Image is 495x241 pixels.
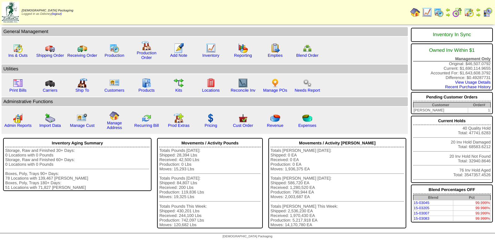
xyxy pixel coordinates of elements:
img: po.png [270,78,280,88]
img: calendarinout.gif [13,43,23,53]
img: pie_chart.png [270,113,280,123]
a: Production Order [137,51,156,60]
a: Import Data [39,123,61,128]
div: Movements / Activity [PERSON_NAME] [271,139,404,147]
img: orders.gif [174,43,184,53]
img: workflow.gif [174,78,184,88]
th: Pct [453,195,491,200]
div: Management Only [413,56,491,61]
div: Inventory Aging Summary [5,139,149,147]
th: Customer [413,102,468,108]
img: network.png [302,43,312,53]
img: reconcile.gif [142,113,151,123]
img: workflow.png [302,78,312,88]
img: arrowleft.gif [446,7,450,12]
a: 15-03205 [414,206,429,210]
div: Pending Customer Orders [413,93,491,101]
a: Reporting [234,53,252,58]
img: graph2.png [13,113,23,123]
a: 15-03083 [414,216,429,221]
a: Add Note [170,53,187,58]
img: line_graph.gif [206,43,216,53]
div: Movements / Activity Pounds [159,139,260,147]
img: line_graph2.gif [238,78,248,88]
a: Revenue [267,123,283,128]
th: Blend [413,195,453,200]
div: Totals [PERSON_NAME] [DATE]: Shipped: 0 EA Received: 0 EA Production: 0 EA Moves: 1,936,375 EA To... [271,148,404,227]
img: zoroco-logo-small.webp [2,2,19,23]
img: factory.gif [142,41,151,51]
a: Ins & Outs [8,53,28,58]
div: Blend Percentages OFF [413,186,491,194]
div: Owned Inv Within $1 [413,45,491,56]
div: 40 Quality Hold Total: 47741.6283 20 Inv Hold Damaged Total: 68583.6212 20 Inv Hold Not Found Tot... [411,116,493,183]
a: Blend Order [296,53,318,58]
img: truck3.gif [45,78,55,88]
a: Recurring Bill [134,123,159,128]
img: workorder.gif [270,43,280,53]
img: cust_order.png [238,113,248,123]
a: Prod Extras [168,123,190,128]
img: dollar.gif [206,113,216,123]
img: line_graph.gif [422,7,432,17]
span: [DEMOGRAPHIC_DATA] Packaging [22,9,73,12]
img: calendarprod.gif [109,43,119,53]
td: 99.999% [453,216,491,221]
a: Admin Reports [4,123,32,128]
a: 15-03045 [414,201,429,205]
th: Order# [468,102,491,108]
a: Carriers [43,88,57,93]
a: Production [105,53,124,58]
a: Pricing [205,123,217,128]
img: calendarprod.gif [434,7,444,17]
span: Logged in as Ddisney [22,9,73,16]
div: Totals Pounds [DATE]: Shipped: 28,394 Lbs Received: 42,500 Lbs Production: 0 Lbs Moves: 15,293 Lb... [159,148,260,227]
img: pie_chart2.png [302,113,312,123]
img: managecust.png [77,113,88,123]
div: Inventory In Sync [413,29,491,41]
a: Products [139,88,155,93]
a: Cust Order [233,123,253,128]
a: Manage Address [107,121,122,130]
a: Receiving Order [67,53,97,58]
span: [DEMOGRAPHIC_DATA] Packaging [223,235,272,238]
img: invoice2.gif [13,78,23,88]
td: 99.999% [453,200,491,206]
td: Utilities [2,64,408,73]
a: 15-03007 [414,211,429,215]
a: Manage POs [263,88,287,93]
img: customers.gif [109,78,119,88]
img: graph.gif [238,43,248,53]
a: Needs Report [295,88,320,93]
a: Manage Cust [70,123,94,128]
div: Storage, Raw and Finished 30+ Days: 0 Locations with 0 Pounds Storage, Raw and Finished 60+ Days:... [5,148,149,190]
img: cabinet.gif [142,78,151,88]
a: Kits [175,88,182,93]
img: home.gif [109,111,119,121]
td: 1 [468,108,491,113]
img: calendarblend.gif [452,7,462,17]
div: Original: $46,507.0792 Current: $1,690,114.9655 Accounted For: $1,643,608.3792 Difference: $0.492... [411,44,493,90]
img: arrowleft.gif [476,7,481,12]
a: Recent Purchase History [445,85,491,89]
img: truck.gif [45,43,55,53]
a: Print Bills [9,88,27,93]
img: calendarcustomer.gif [483,7,493,17]
a: Expenses [298,123,317,128]
a: Ship To [75,88,89,93]
a: Customers [105,88,124,93]
a: Inventory [203,53,220,58]
td: [PERSON_NAME] [413,108,468,113]
a: Locations [202,88,220,93]
td: 99.998% [453,206,491,211]
img: home.gif [410,7,420,17]
td: Adminstrative Functions [2,97,408,106]
img: factory2.gif [77,78,87,88]
img: calendarinout.gif [464,7,474,17]
a: View Usage Details [455,80,491,85]
a: Reconcile Inv [231,88,255,93]
td: General Management [2,27,408,36]
img: truck2.gif [77,43,87,53]
a: Empties [268,53,283,58]
a: (logout) [51,12,62,16]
